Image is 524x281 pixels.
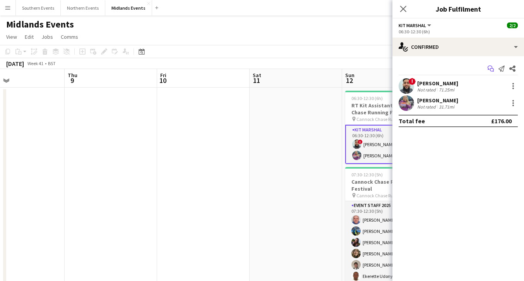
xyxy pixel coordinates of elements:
div: [PERSON_NAME] [417,80,458,87]
h3: RT Kit Assistant - Cannock Chase Running Festival [345,102,432,116]
span: ! [409,78,416,85]
span: ! [358,140,363,144]
h1: Midlands Events [6,19,74,30]
div: [PERSON_NAME] [417,97,458,104]
span: 9 [67,76,77,85]
app-card-role: Kit Marshal2/206:30-12:30 (6h)![PERSON_NAME][PERSON_NAME] [345,125,432,164]
span: Jobs [41,33,53,40]
div: 71.25mi [437,87,456,93]
h3: Job Fulfilment [392,4,524,14]
span: 10 [159,76,166,85]
span: Sat [253,72,261,79]
span: Kit Marshal [399,22,426,28]
span: Comms [61,33,78,40]
button: Northern Events [61,0,105,16]
span: Week 41 [26,60,45,66]
div: 31.71mi [437,104,456,110]
span: Cannock Chase Running Festival [356,193,414,198]
a: Edit [22,32,37,42]
span: Edit [25,33,34,40]
div: Confirmed [392,38,524,56]
span: 06:30-12:30 (6h) [351,95,383,101]
div: Not rated [417,104,437,110]
span: Thu [68,72,77,79]
button: Kit Marshal [399,22,432,28]
div: 06:30-12:30 (6h) [399,29,518,34]
span: View [6,33,17,40]
a: Comms [58,32,81,42]
a: View [3,32,20,42]
app-job-card: 06:30-12:30 (6h)2/2RT Kit Assistant - Cannock Chase Running Festival Cannock Chase Running Festiv... [345,91,432,164]
span: 11 [252,76,261,85]
span: Sun [345,72,354,79]
h3: Cannock Chase Running Festival [345,178,432,192]
span: Fri [160,72,166,79]
button: Southern Events [16,0,61,16]
span: 07:30-12:30 (5h) [351,172,383,178]
div: [DATE] [6,60,24,67]
div: BST [48,60,56,66]
span: Cannock Chase Running Festival [356,116,414,122]
div: Not rated [417,87,437,93]
span: 2/2 [507,22,518,28]
button: Midlands Events [105,0,152,16]
a: Jobs [38,32,56,42]
span: 12 [344,76,354,85]
div: £176.00 [491,117,512,125]
div: Total fee [399,117,425,125]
